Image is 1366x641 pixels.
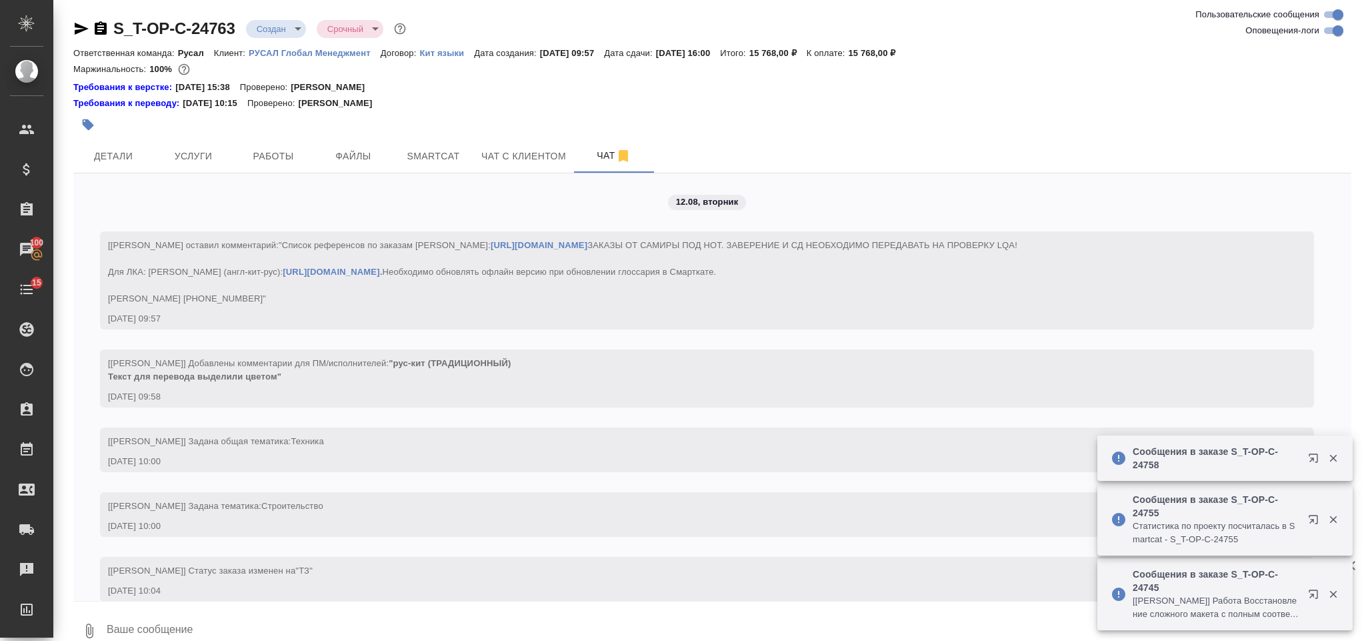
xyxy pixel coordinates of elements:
[73,21,89,37] button: Скопировать ссылку для ЯМессенджера
[261,501,323,511] span: Строительство
[247,97,299,110] p: Проверено:
[1245,24,1319,37] span: Оповещения-логи
[381,48,420,58] p: Договор:
[749,48,807,58] p: 15 768,00 ₽
[183,97,247,110] p: [DATE] 10:15
[1195,8,1319,21] span: Пользовательские сообщения
[291,436,324,446] span: Техника
[298,97,382,110] p: [PERSON_NAME]
[1133,568,1299,594] p: Сообщения в заказе S_T-OP-C-24745
[807,48,849,58] p: К оплате:
[24,276,49,289] span: 15
[419,48,474,58] p: Кит языки
[108,390,1267,404] div: [DATE] 09:58
[108,358,511,382] span: [[PERSON_NAME]] Добавлены комментарии для ПМ/исполнителей:
[108,240,1017,303] span: "Список референсов по заказам [PERSON_NAME]: ЗАКАЗЫ ОТ САМИРЫ ПОД НОТ. ЗАВЕРЕНИЕ И СД НЕОБХОДИМО ...
[149,64,175,74] p: 100%
[323,23,367,35] button: Срочный
[3,273,50,306] a: 15
[73,110,103,139] button: Добавить тэг
[720,48,749,58] p: Итого:
[175,61,193,78] button: 0.00 RUB;
[241,148,305,165] span: Работы
[474,48,539,58] p: Дата создания:
[73,64,149,74] p: Маржинальность:
[491,240,587,250] a: [URL][DOMAIN_NAME]
[401,148,465,165] span: Smartcat
[419,47,474,58] a: Кит языки
[108,436,324,446] span: [[PERSON_NAME]] Задана общая тематика:
[108,240,1017,303] span: [[PERSON_NAME] оставил комментарий:
[1300,581,1332,613] button: Открыть в новой вкладке
[108,312,1267,326] div: [DATE] 09:57
[108,455,1267,468] div: [DATE] 10:00
[291,81,375,94] p: [PERSON_NAME]
[240,81,291,94] p: Проверено:
[676,195,739,209] p: 12.08, вторник
[540,48,605,58] p: [DATE] 09:57
[1300,445,1332,477] button: Открыть в новой вкладке
[321,148,385,165] span: Файлы
[73,81,175,94] a: Требования к верстке:
[93,21,109,37] button: Скопировать ссылку
[73,48,178,58] p: Ответственная команда:
[848,48,905,58] p: 15 768,00 ₽
[604,48,655,58] p: Дата сдачи:
[73,97,183,110] div: Нажми, чтобы открыть папку с инструкцией
[108,566,313,576] span: [[PERSON_NAME]] Статус заказа изменен на
[161,148,225,165] span: Услуги
[73,97,183,110] a: Требования к переводу:
[73,81,175,94] div: Нажми, чтобы открыть папку с инструкцией
[113,19,235,37] a: S_T-OP-C-24763
[249,47,381,58] a: РУСАЛ Глобал Менеджмент
[108,501,323,511] span: [[PERSON_NAME]] Задана тематика:
[656,48,721,58] p: [DATE] 16:00
[1133,594,1299,621] p: [[PERSON_NAME]] Работа Восстановление сложного макета с полным соответствием оформлению оригинала...
[22,236,52,249] span: 100
[391,20,409,37] button: Доп статусы указывают на важность/срочность заказа
[108,520,1267,533] div: [DATE] 10:00
[1133,445,1299,472] p: Сообщения в заказе S_T-OP-C-24758
[3,233,50,266] a: 100
[178,48,214,58] p: Русал
[1133,493,1299,520] p: Сообщения в заказе S_T-OP-C-24755
[295,566,313,576] span: "ТЗ"
[481,148,566,165] span: Чат с клиентом
[1319,514,1347,526] button: Закрыть
[249,48,381,58] p: РУСАЛ Глобал Менеджмент
[582,147,646,164] span: Чат
[175,81,240,94] p: [DATE] 15:38
[1300,506,1332,538] button: Открыть в новой вкладке
[615,148,631,164] svg: Отписаться
[214,48,249,58] p: Клиент:
[1319,588,1347,600] button: Закрыть
[246,20,306,38] div: Создан
[317,20,383,38] div: Создан
[253,23,290,35] button: Создан
[1319,452,1347,464] button: Закрыть
[108,584,1267,598] div: [DATE] 10:04
[283,267,382,277] a: [URL][DOMAIN_NAME].
[81,148,145,165] span: Детали
[1133,520,1299,546] p: Cтатистика по проекту посчиталась в Smartcat - S_T-OP-C-24755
